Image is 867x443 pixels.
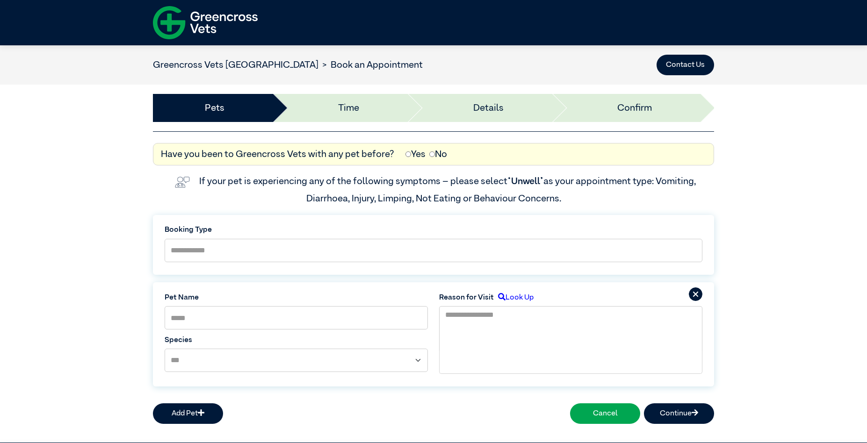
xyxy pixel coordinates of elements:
img: f-logo [153,2,258,43]
label: If your pet is experiencing any of the following symptoms – please select as your appointment typ... [199,177,698,203]
label: No [429,147,447,161]
a: Pets [205,101,224,115]
button: Cancel [570,403,640,424]
img: vet [171,173,194,192]
a: Greencross Vets [GEOGRAPHIC_DATA] [153,60,318,70]
input: No [429,151,435,157]
button: Continue [644,403,714,424]
input: Yes [405,151,411,157]
label: Yes [405,147,426,161]
li: Book an Appointment [318,58,423,72]
label: Look Up [494,292,534,303]
label: Booking Type [165,224,702,236]
button: Contact Us [657,55,714,75]
nav: breadcrumb [153,58,423,72]
button: Add Pet [153,403,223,424]
label: Species [165,335,428,346]
label: Have you been to Greencross Vets with any pet before? [161,147,394,161]
label: Pet Name [165,292,428,303]
span: “Unwell” [507,177,543,186]
label: Reason for Visit [439,292,494,303]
